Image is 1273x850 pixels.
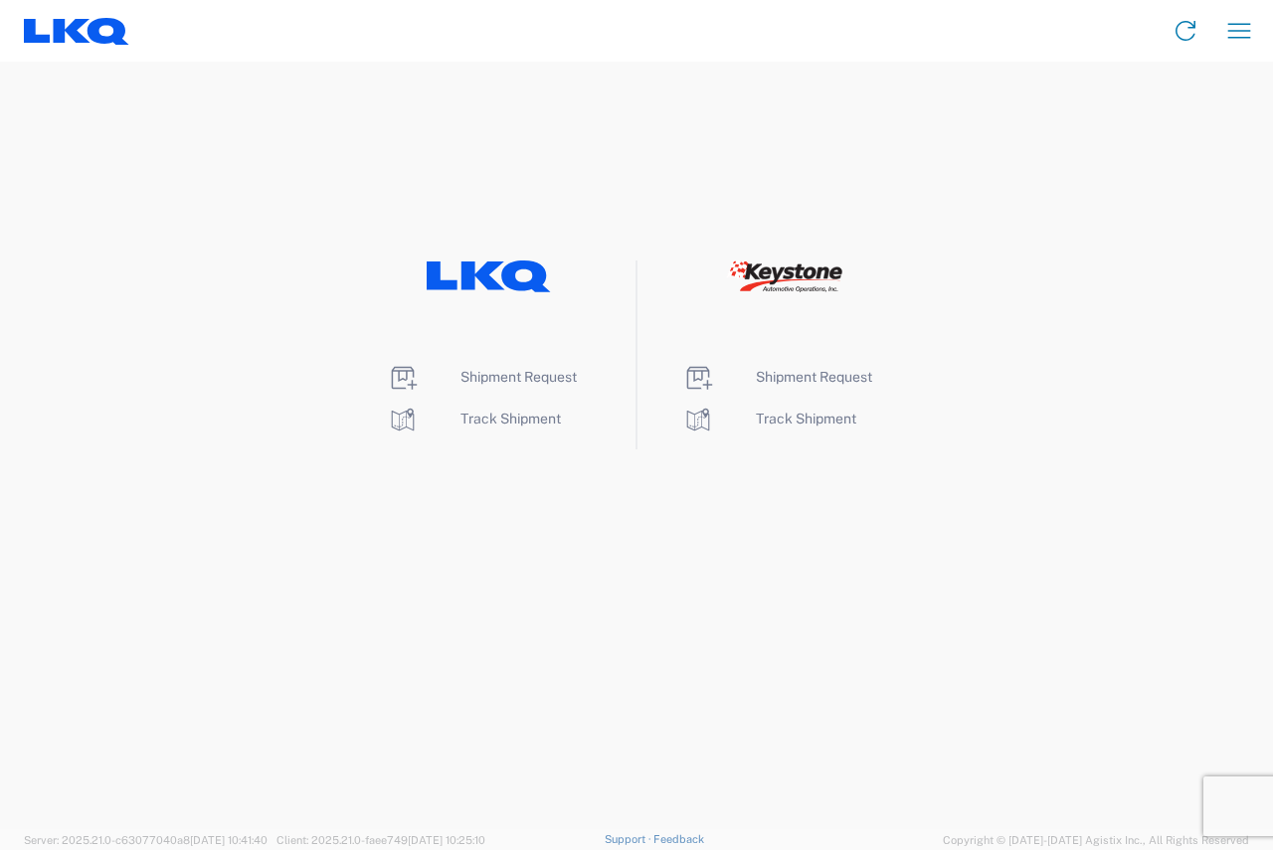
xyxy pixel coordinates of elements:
[682,411,856,426] a: Track Shipment
[190,834,268,846] span: [DATE] 10:41:40
[756,411,856,426] span: Track Shipment
[605,833,654,845] a: Support
[460,411,561,426] span: Track Shipment
[408,834,485,846] span: [DATE] 10:25:10
[460,369,577,385] span: Shipment Request
[943,831,1249,849] span: Copyright © [DATE]-[DATE] Agistix Inc., All Rights Reserved
[276,834,485,846] span: Client: 2025.21.0-faee749
[387,411,561,426] a: Track Shipment
[24,834,268,846] span: Server: 2025.21.0-c63077040a8
[756,369,872,385] span: Shipment Request
[653,833,704,845] a: Feedback
[682,369,872,385] a: Shipment Request
[387,369,577,385] a: Shipment Request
